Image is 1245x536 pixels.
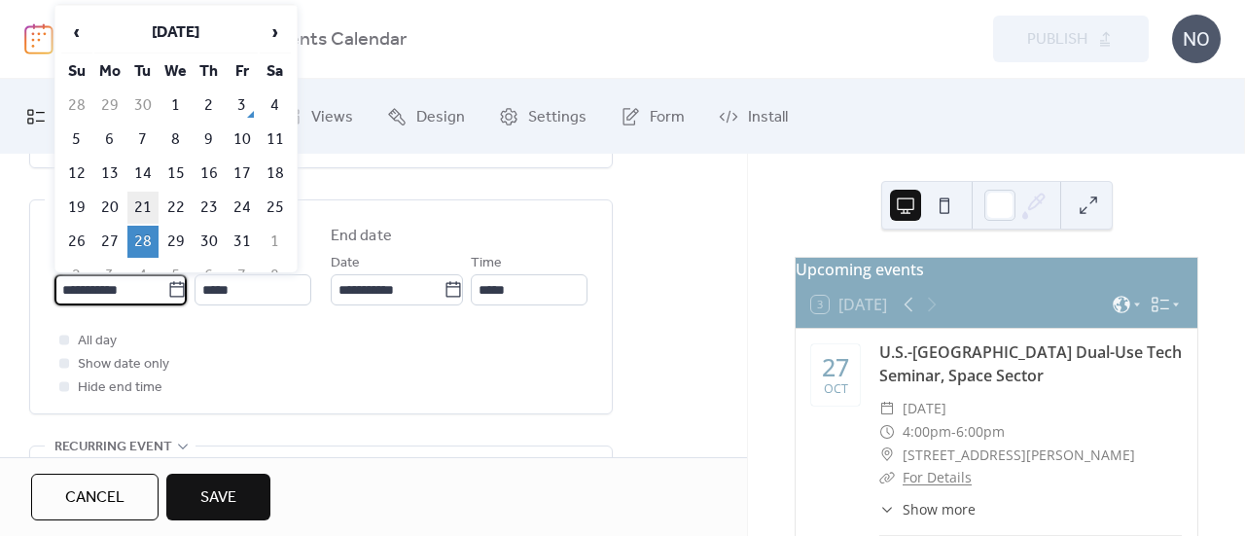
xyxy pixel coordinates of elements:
span: Date [331,252,360,275]
button: ​Show more [879,499,976,519]
b: Events Calendar [269,21,407,58]
td: 9 [194,124,225,156]
td: 27 [94,226,125,258]
td: 29 [94,89,125,122]
td: 26 [61,226,92,258]
a: U.S.-[GEOGRAPHIC_DATA] Dual-Use Tech Seminar, Space Sector [879,341,1182,386]
td: 28 [61,89,92,122]
div: 27 [822,355,849,379]
button: Save [166,474,270,520]
button: Cancel [31,474,159,520]
th: Tu [127,55,159,88]
span: Install [748,102,788,132]
div: End date [331,225,392,248]
td: 13 [94,158,125,190]
td: 23 [194,192,225,224]
td: 5 [61,124,92,156]
th: Th [194,55,225,88]
span: Cancel [65,486,124,510]
td: 6 [194,260,225,292]
td: 31 [227,226,258,258]
td: 15 [160,158,192,190]
th: Mo [94,55,125,88]
td: 25 [260,192,291,224]
td: 3 [94,260,125,292]
td: 1 [160,89,192,122]
div: Upcoming events [796,258,1197,281]
a: Views [267,87,368,146]
a: Design [373,87,480,146]
td: 1 [260,226,291,258]
td: 24 [227,192,258,224]
td: 22 [160,192,192,224]
td: 10 [227,124,258,156]
td: 20 [94,192,125,224]
td: 19 [61,192,92,224]
span: [DATE] [903,397,946,420]
div: Oct [824,383,848,396]
td: 28 [127,226,159,258]
td: 18 [260,158,291,190]
span: › [261,13,290,52]
div: ​ [879,397,895,420]
a: Settings [484,87,601,146]
div: ​ [879,444,895,467]
th: Sa [260,55,291,88]
span: Form [650,102,685,132]
a: My Events [12,87,140,146]
td: 2 [61,260,92,292]
td: 12 [61,158,92,190]
td: 7 [227,260,258,292]
td: 2 [194,89,225,122]
span: Settings [528,102,587,132]
span: Views [311,102,353,132]
td: 7 [127,124,159,156]
span: Recurring event [54,436,172,459]
td: 4 [260,89,291,122]
a: For Details [903,468,972,486]
td: 14 [127,158,159,190]
th: Su [61,55,92,88]
td: 3 [227,89,258,122]
td: 17 [227,158,258,190]
span: Design [416,102,465,132]
td: 21 [127,192,159,224]
td: 30 [127,89,159,122]
span: Time [471,252,502,275]
td: 8 [260,260,291,292]
td: 11 [260,124,291,156]
td: 4 [127,260,159,292]
span: [STREET_ADDRESS][PERSON_NAME] [903,444,1135,467]
span: 4:00pm [903,420,951,444]
span: All day [78,330,117,353]
td: 30 [194,226,225,258]
span: Show date only [78,353,169,376]
td: 5 [160,260,192,292]
a: Form [606,87,699,146]
img: logo [24,23,53,54]
td: 6 [94,124,125,156]
span: 6:00pm [956,420,1005,444]
th: Fr [227,55,258,88]
span: Save [200,486,236,510]
td: 8 [160,124,192,156]
span: Hide end time [78,376,162,400]
td: 16 [194,158,225,190]
div: ​ [879,420,895,444]
div: NO [1172,15,1221,63]
th: [DATE] [94,12,258,54]
div: ​ [879,499,895,519]
span: Show more [903,499,976,519]
div: ​ [879,466,895,489]
td: 29 [160,226,192,258]
th: We [160,55,192,88]
a: Install [704,87,802,146]
span: - [951,420,956,444]
span: ‹ [62,13,91,52]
